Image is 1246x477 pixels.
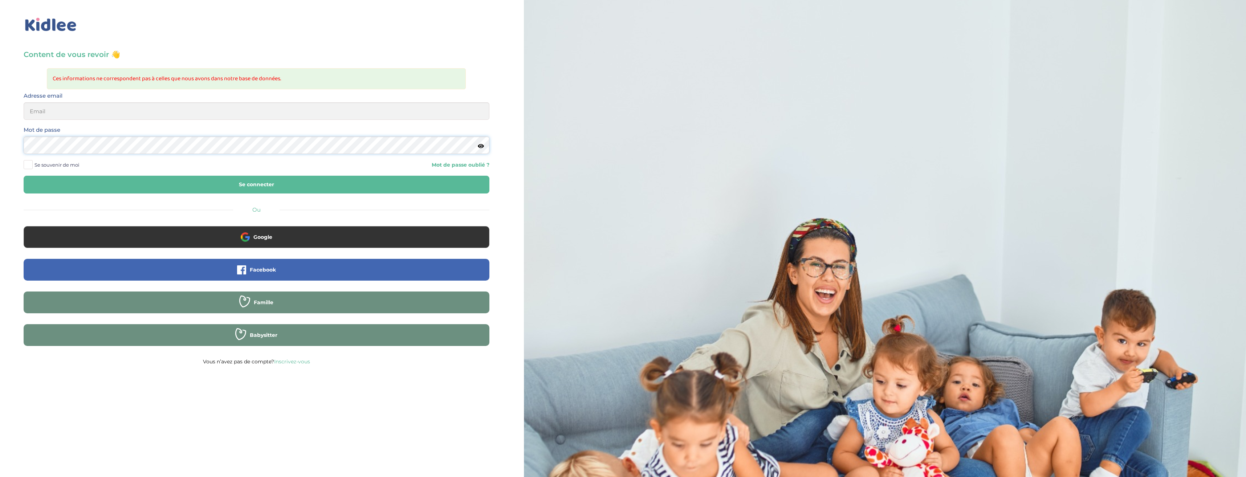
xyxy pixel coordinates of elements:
[24,176,489,193] button: Se connecter
[24,337,489,343] a: Babysitter
[24,226,489,248] button: Google
[250,331,277,339] span: Babysitter
[24,102,489,120] input: Email
[274,358,310,365] a: Inscrivez-vous
[24,291,489,313] button: Famille
[241,232,250,241] img: google.png
[250,266,276,273] span: Facebook
[237,265,246,274] img: facebook.png
[24,259,489,281] button: Facebook
[252,206,261,213] span: Ou
[24,304,489,311] a: Famille
[24,91,62,101] label: Adresse email
[24,49,489,60] h3: Content de vous revoir 👋
[24,16,78,33] img: logo_kidlee_bleu
[53,74,460,83] li: Ces informations ne correspondent pas à celles que nous avons dans notre base de données.
[24,238,489,245] a: Google
[253,233,272,241] span: Google
[24,357,489,366] p: Vous n’avez pas de compte?
[34,160,80,170] span: Se souvenir de moi
[262,162,489,168] a: Mot de passe oublié ?
[254,299,273,306] span: Famille
[24,125,60,135] label: Mot de passe
[24,271,489,278] a: Facebook
[24,324,489,346] button: Babysitter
